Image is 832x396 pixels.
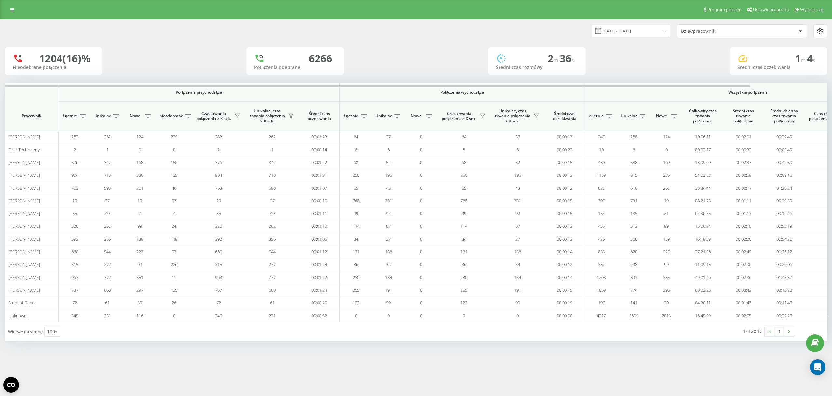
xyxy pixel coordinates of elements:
[764,258,804,271] td: 00:29:06
[723,156,764,169] td: 00:02:37
[299,271,340,284] td: 00:01:22
[299,233,340,246] td: 00:01:05
[8,236,40,242] span: [PERSON_NAME]
[753,7,789,12] span: Ustawienia profilu
[299,220,340,233] td: 00:01:10
[461,198,467,204] span: 768
[215,287,222,293] span: 787
[544,284,585,297] td: 00:00:15
[104,172,111,178] span: 718
[420,185,422,191] span: 0
[8,262,40,267] span: [PERSON_NAME]
[269,249,276,255] span: 544
[597,172,606,178] span: 1159
[598,223,605,229] span: 435
[598,236,605,242] span: 426
[630,185,637,191] span: 616
[598,249,605,255] span: 835
[136,275,143,280] span: 351
[598,185,605,191] span: 822
[385,249,392,255] span: 136
[544,233,585,246] td: 00:00:13
[764,207,804,220] td: 00:16:46
[682,169,723,182] td: 54:03:53
[62,113,78,119] span: Łącznie
[630,223,637,229] span: 313
[515,262,520,267] span: 34
[215,262,222,267] span: 315
[71,160,78,165] span: 376
[514,172,521,178] span: 195
[269,185,276,191] span: 598
[216,211,221,216] span: 55
[723,271,764,284] td: 00:02:36
[544,195,585,207] td: 00:00:15
[353,275,359,280] span: 230
[172,223,176,229] span: 24
[795,51,807,65] span: 1
[707,7,742,12] span: Program poleceń
[8,172,40,178] span: [PERSON_NAME]
[136,287,143,293] span: 297
[663,134,670,140] span: 124
[630,160,637,165] span: 388
[299,143,340,156] td: 00:00:14
[663,160,670,165] span: 169
[104,275,111,280] span: 777
[553,57,560,64] span: m
[71,134,78,140] span: 283
[195,111,232,121] span: Czas trwania połączenia > X sek.
[723,207,764,220] td: 00:01:13
[299,207,340,220] td: 00:01:11
[215,160,222,165] span: 376
[420,134,422,140] span: 0
[420,211,422,216] span: 0
[663,172,670,178] span: 336
[514,198,521,204] span: 731
[420,236,422,242] span: 0
[71,275,78,280] span: 963
[682,258,723,271] td: 11:09:15
[47,328,55,335] div: 100
[462,185,466,191] span: 55
[494,109,531,124] span: Unikalne, czas trwania połączenia > X sek.
[136,160,143,165] span: 168
[496,65,578,70] div: Średni czas rozmówy
[598,198,605,204] span: 797
[8,134,40,140] span: [PERSON_NAME]
[354,236,358,242] span: 34
[269,275,276,280] span: 777
[386,223,391,229] span: 87
[764,156,804,169] td: 00:49:30
[515,160,520,165] span: 52
[215,223,222,229] span: 320
[764,195,804,207] td: 00:29:30
[653,113,669,119] span: Nowe
[299,182,340,194] td: 00:01:07
[723,195,764,207] td: 00:01:11
[354,211,358,216] span: 99
[127,113,143,119] span: Nowe
[461,172,467,178] span: 250
[630,134,637,140] span: 288
[215,249,222,255] span: 660
[299,156,340,169] td: 00:01:22
[71,236,78,242] span: 392
[299,284,340,297] td: 00:01:24
[599,147,604,153] span: 10
[682,182,723,194] td: 30:34:44
[386,236,391,242] span: 27
[385,275,392,280] span: 184
[8,275,40,280] span: [PERSON_NAME]
[560,51,574,65] span: 36
[171,236,177,242] span: 119
[271,147,273,153] span: 1
[544,143,585,156] td: 00:00:23
[299,195,340,207] td: 00:00:15
[597,275,606,280] span: 1208
[8,185,40,191] span: [PERSON_NAME]
[516,147,519,153] span: 6
[75,90,322,95] span: Połączenia przychodzące
[723,169,764,182] td: 00:02:59
[544,258,585,271] td: 00:00:12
